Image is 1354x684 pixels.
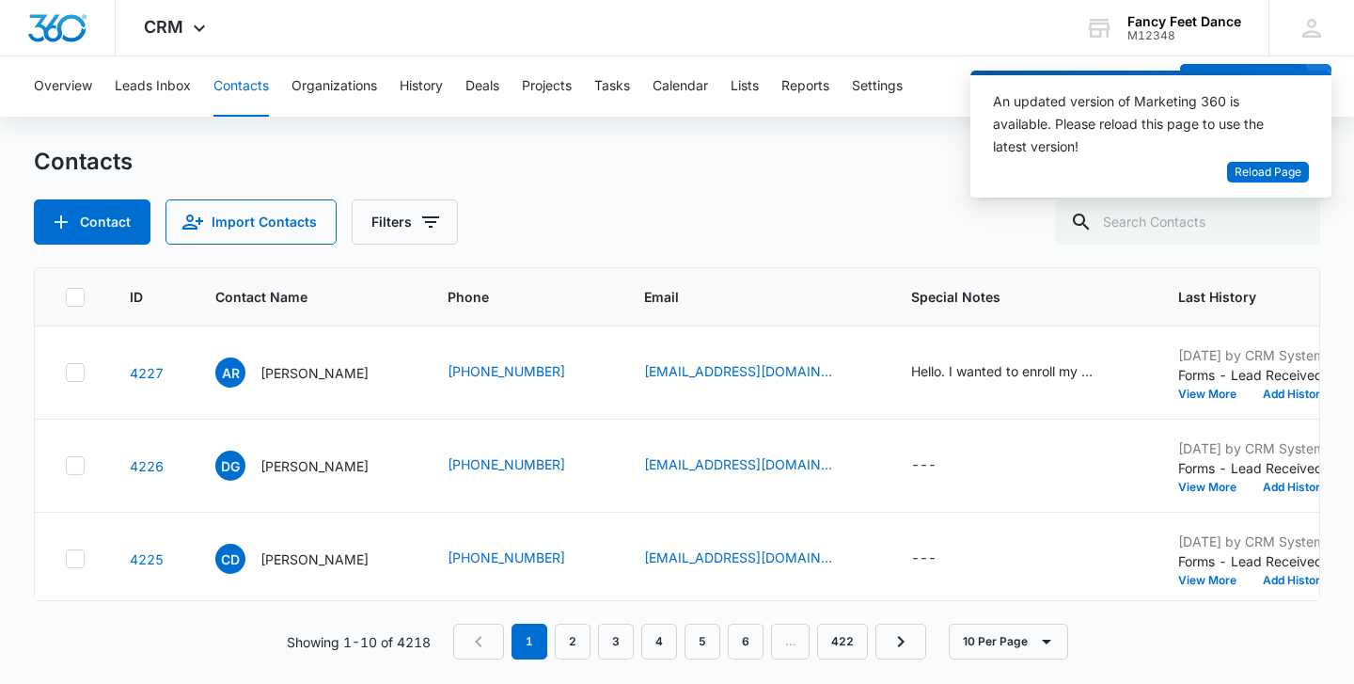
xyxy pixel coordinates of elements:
button: 10 Per Page [949,624,1068,660]
p: [PERSON_NAME] [260,549,369,569]
div: Contact Name - Ashley Russel - Select to Edit Field [215,358,402,388]
a: Page 3 [598,624,634,660]
div: Phone - (646) 403-1506 - Select to Edit Field [448,548,599,570]
button: Projects [522,56,572,117]
a: [EMAIL_ADDRESS][DOMAIN_NAME] [644,548,832,567]
div: Special Notes - - Select to Edit Field [911,548,970,570]
div: --- [911,454,937,477]
div: Phone - (929) 458-5027 - Select to Edit Field [448,454,599,477]
div: An updated version of Marketing 360 is available. Please reload this page to use the latest version! [993,90,1286,158]
span: Phone [448,287,572,307]
a: Page 422 [817,624,868,660]
button: Organizations [291,56,377,117]
a: [PHONE_NUMBER] [448,548,565,567]
div: Phone - (929) 228-4840 - Select to Edit Field [448,361,599,384]
a: Page 5 [685,624,720,660]
a: Page 6 [728,624,764,660]
button: View More [1178,389,1250,400]
button: Add Contact [34,199,150,245]
button: Add History [1250,575,1340,586]
span: Special Notes [911,287,1106,307]
button: Settings [852,56,903,117]
div: account id [1127,29,1241,42]
a: Navigate to contact details page for Crystal Denner [130,551,164,567]
a: Page 2 [555,624,590,660]
div: Special Notes - - Select to Edit Field [911,454,970,477]
span: CD [215,544,245,574]
span: CRM [144,17,183,37]
a: Next Page [875,624,926,660]
div: Contact Name - Diana Guerrero - Select to Edit Field [215,451,402,481]
button: View More [1178,482,1250,493]
p: Showing 1-10 of 4218 [287,632,431,652]
button: Calendar [653,56,708,117]
a: [PHONE_NUMBER] [448,454,565,474]
a: [PHONE_NUMBER] [448,361,565,381]
button: View More [1178,575,1250,586]
div: account name [1127,14,1241,29]
nav: Pagination [453,624,926,660]
a: [EMAIL_ADDRESS][DOMAIN_NAME] [644,454,832,474]
div: Hello. I wanted to enroll my daughter she is 8 in gymnastics class. Is it too late to register fo... [911,361,1099,381]
input: Search Contacts [1055,199,1320,245]
button: Deals [465,56,499,117]
p: [PERSON_NAME] [260,456,369,476]
div: --- [911,548,937,570]
button: Overview [34,56,92,117]
button: Add History [1250,482,1340,493]
em: 1 [512,624,547,660]
h1: Contacts [34,148,133,176]
span: ID [130,287,143,307]
button: Tasks [594,56,630,117]
p: [PERSON_NAME] [260,363,369,383]
span: Reload Page [1235,164,1301,182]
span: DG [215,451,245,481]
div: Special Notes - Hello. I wanted to enroll my daughter she is 8 in gymnastics class. Is it too lat... [911,361,1133,384]
button: History [400,56,443,117]
a: Navigate to contact details page for Ashley Russel [130,365,164,381]
div: Email - crystaljdenner@gmail.com - Select to Edit Field [644,548,866,570]
div: Email - dg456185@gmail.com - Select to Edit Field [644,454,866,477]
div: Email - ashleerussell09@yahoo.com - Select to Edit Field [644,361,866,384]
button: Lists [731,56,759,117]
span: Contact Name [215,287,375,307]
button: Reload Page [1227,162,1309,183]
button: Leads Inbox [115,56,191,117]
div: Contact Name - Crystal Denner - Select to Edit Field [215,544,402,574]
a: Navigate to contact details page for Diana Guerrero [130,458,164,474]
button: Contacts [213,56,269,117]
button: Add Contact [1180,64,1307,109]
button: Import Contacts [165,199,337,245]
span: AR [215,358,245,388]
a: [EMAIL_ADDRESS][DOMAIN_NAME] [644,361,832,381]
a: Page 4 [641,624,677,660]
button: Reports [781,56,829,117]
button: Add History [1250,389,1340,400]
span: Email [644,287,839,307]
button: Filters [352,199,458,245]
